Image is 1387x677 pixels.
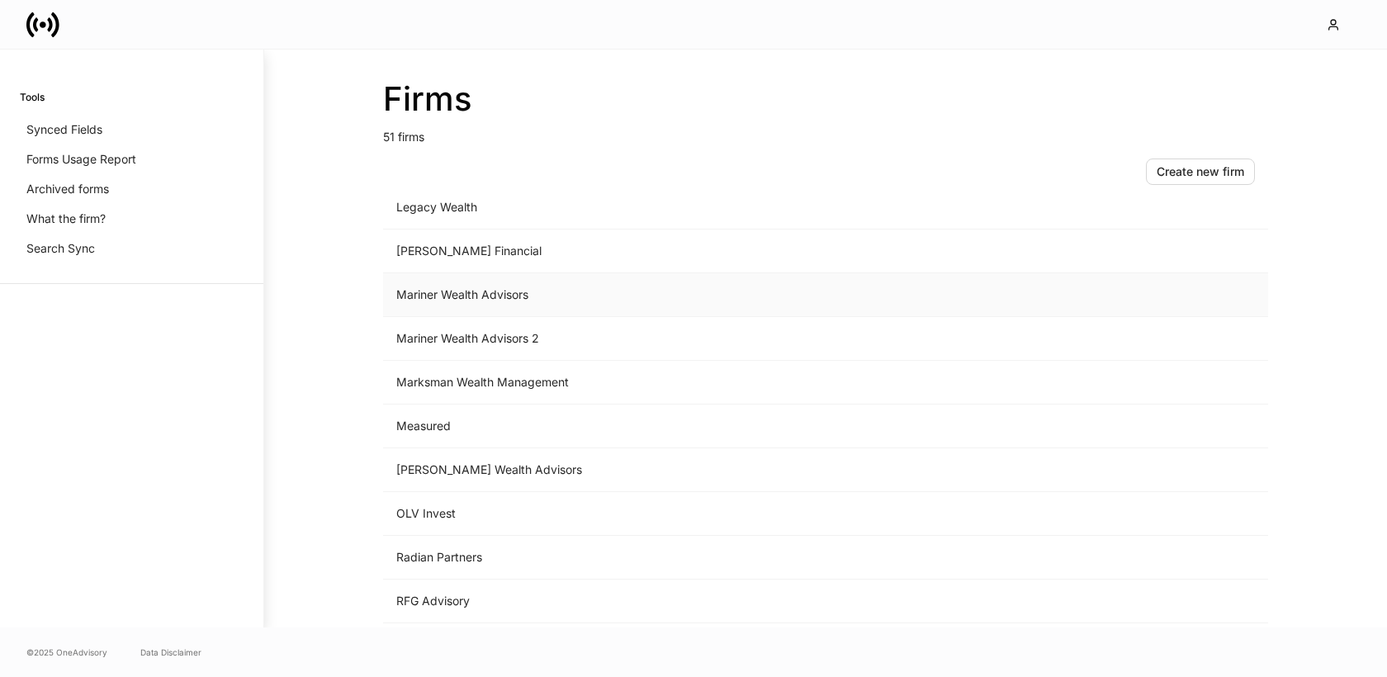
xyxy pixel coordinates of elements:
h6: Tools [20,89,45,105]
td: Radian Partners [383,536,994,580]
td: OLV Invest [383,492,994,536]
p: Forms Usage Report [26,151,136,168]
a: Search Sync [20,234,244,263]
td: Legacy Wealth [383,186,994,230]
p: 51 firms [383,119,1268,145]
a: Data Disclaimer [140,646,201,659]
a: Synced Fields [20,115,244,144]
td: Mariner Wealth Advisors [383,273,994,317]
p: What the firm? [26,211,106,227]
td: RightCapital [383,623,994,667]
a: What the firm? [20,204,244,234]
td: Mariner Wealth Advisors 2 [383,317,994,361]
h2: Firms [383,79,1268,119]
td: [PERSON_NAME] Financial [383,230,994,273]
td: RFG Advisory [383,580,994,623]
p: Synced Fields [26,121,102,138]
a: Archived forms [20,174,244,204]
td: Measured [383,405,994,448]
span: © 2025 OneAdvisory [26,646,107,659]
p: Search Sync [26,240,95,257]
a: Forms Usage Report [20,144,244,174]
td: [PERSON_NAME] Wealth Advisors [383,448,994,492]
div: Create new firm [1157,166,1244,178]
p: Archived forms [26,181,109,197]
button: Create new firm [1146,159,1255,185]
td: Marksman Wealth Management [383,361,994,405]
